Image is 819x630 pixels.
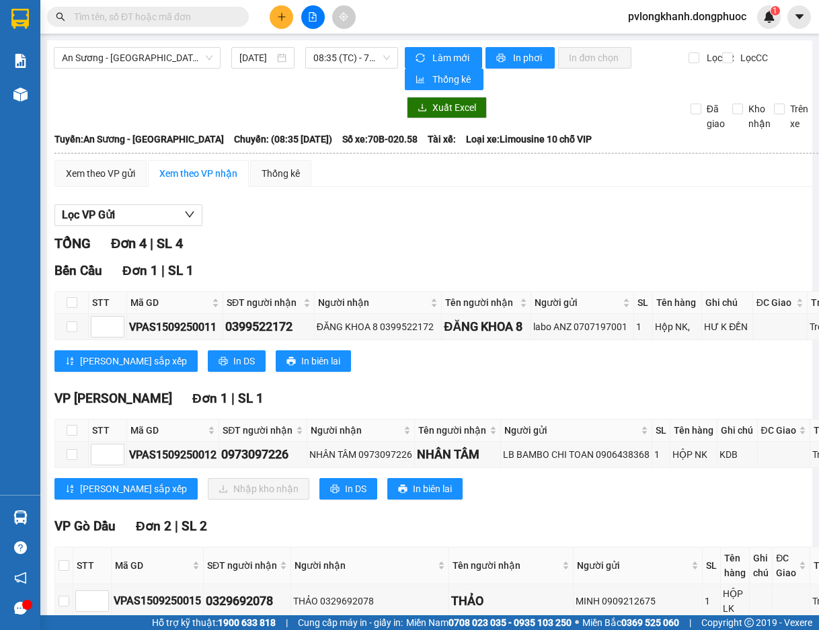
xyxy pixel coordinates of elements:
span: [PERSON_NAME] sắp xếp [80,481,187,496]
img: warehouse-icon [13,510,28,524]
button: caret-down [787,5,811,29]
span: Lọc CR [701,50,736,65]
strong: 1900 633 818 [218,617,276,628]
div: 0399522172 [225,317,312,336]
button: Lọc VP Gửi [54,204,202,226]
span: Đã giao [701,102,730,131]
span: Số xe: 70B-020.58 [342,132,418,147]
span: Thống kê [432,72,473,87]
span: Tên người nhận [445,295,517,310]
td: NHÂN TÂM [415,442,500,468]
div: 0973097226 [221,445,304,464]
span: Loại xe: Limousine 10 chỗ VIP [466,132,592,147]
span: Đơn 1 [192,391,228,406]
button: file-add [301,5,325,29]
div: LB BAMBO CHI TOAN 0906438368 [503,447,650,462]
span: Mã GD [115,558,190,573]
div: NHÂN TÂM 0973097226 [309,447,412,462]
td: VPAS1509250015 [112,584,204,619]
span: | [161,263,165,278]
button: downloadXuất Excel [407,97,487,118]
span: Kho nhận [743,102,776,131]
button: sort-ascending[PERSON_NAME] sắp xếp [54,478,198,500]
strong: 0369 525 060 [621,617,679,628]
span: Đơn 1 [122,263,158,278]
span: printer [330,484,340,495]
div: MINH 0909212675 [576,594,700,608]
span: Cung cấp máy in - giấy in: [298,615,403,630]
span: printer [496,53,508,64]
span: An Sương - Châu Thành [62,48,212,68]
div: HỘP NK [672,447,715,462]
span: Lọc VP Gửi [62,206,115,223]
div: labo ANZ 0707197001 [533,319,631,334]
th: Tên hàng [670,420,717,442]
button: In đơn chọn [558,47,631,69]
td: 0399522172 [223,314,315,340]
span: VP Gò Dầu [54,518,116,534]
button: printerIn DS [319,478,377,500]
button: printerIn biên lai [276,350,351,372]
img: warehouse-icon [13,87,28,102]
button: syncLàm mới [405,47,482,69]
span: Người gửi [504,423,639,438]
span: ĐC Giao [776,551,796,580]
span: Người nhận [318,295,428,310]
span: printer [286,356,296,367]
span: Lọc CC [735,50,770,65]
span: SĐT người nhận [223,423,292,438]
span: pvlongkhanh.dongphuoc [617,8,757,25]
span: Tên người nhận [418,423,486,438]
span: Người nhận [295,558,435,573]
button: printerIn DS [208,350,266,372]
b: Tuyến: An Sương - [GEOGRAPHIC_DATA] [54,134,224,145]
th: Tên hàng [653,292,702,314]
span: bar-chart [416,75,427,85]
th: SL [652,420,670,442]
img: solution-icon [13,54,28,68]
span: Bến Cầu [54,263,102,278]
div: Thống kê [262,166,300,181]
span: notification [14,572,27,584]
th: Ghi chú [717,420,757,442]
span: down [184,209,195,220]
span: SĐT người nhận [227,295,301,310]
span: Trên xe [785,102,814,131]
span: TỔNG [54,235,91,251]
span: Chuyến: (08:35 [DATE]) [234,132,332,147]
img: icon-new-feature [763,11,775,23]
span: | [175,518,178,534]
span: Tên người nhận [453,558,559,573]
span: Mã GD [130,423,205,438]
span: | [689,615,691,630]
button: sort-ascending[PERSON_NAME] sắp xếp [54,350,198,372]
span: Miền Nam [406,615,572,630]
span: Người gửi [535,295,620,310]
div: VPAS1509250015 [114,592,201,609]
button: bar-chartThống kê [405,69,483,90]
div: ĐĂNG KHOA 8 0399522172 [317,319,439,334]
span: VP [PERSON_NAME] [54,391,172,406]
span: Xuất Excel [432,100,476,115]
span: In biên lai [413,481,452,496]
span: 08:35 (TC) - 70B-020.58 [313,48,390,68]
sup: 1 [771,6,780,15]
span: search [56,12,65,22]
input: Tìm tên, số ĐT hoặc mã đơn [74,9,233,24]
th: Ghi chú [702,292,752,314]
div: HƯ K ĐỀN [704,319,750,334]
span: caret-down [793,11,806,23]
div: Hộp NK, [655,319,699,334]
span: aim [339,12,348,22]
th: Tên hàng [721,547,750,584]
div: KDB [719,447,754,462]
span: In DS [345,481,366,496]
span: In biên lai [301,354,340,368]
td: VPAS1509250012 [127,442,219,468]
span: printer [219,356,228,367]
span: | [286,615,288,630]
span: Hỗ trợ kỹ thuật: [152,615,276,630]
th: STT [89,292,127,314]
span: file-add [308,12,317,22]
span: ĐC Giao [761,423,796,438]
